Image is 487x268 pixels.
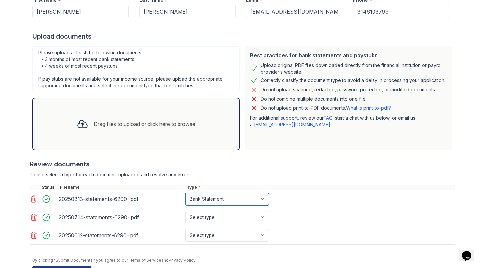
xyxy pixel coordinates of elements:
[346,105,391,111] a: What is print-to-pdf?
[185,185,455,190] div: Type
[459,242,480,261] iframe: chat widget
[59,212,183,223] div: 20250714-statements-6290-.pdf
[261,105,391,111] p: Do not upload print-to-PDF documents.
[59,230,183,241] div: 20250612-statements-6290-.pdf
[94,120,195,128] div: Drag files to upload or click here to browse
[59,194,183,204] div: 20250813-statements-6290-.pdf
[261,62,447,75] div: Upload original PDF files downloaded directly from the financial institution or payroll provider’...
[32,32,455,41] div: Upload documents
[261,86,436,94] div: Do not upload scanned, redacted, password protected, or modified documents.
[250,51,447,59] div: Best practices for bank statements and paystubs
[30,171,455,178] div: Please select a type for each document uploaded and resolve any errors.
[128,258,161,263] a: Terms of Service
[261,76,445,84] div: Correctly classify the document type to avoid a delay in processing your application.
[59,185,185,190] div: Filename
[254,122,330,127] a: [EMAIL_ADDRESS][DOMAIN_NAME]
[169,258,196,263] a: Privacy Policy.
[32,46,240,92] div: Please upload at least the following documents: • 3 months of most recent bank statements • 4 wee...
[324,115,332,121] a: FAQ
[250,115,447,128] p: For additional support, review our , start a chat with us below, or email us at
[30,160,455,169] div: Review documents
[32,258,455,263] div: By clicking "Submit Documents," you agree to our and
[40,185,59,190] div: Status
[261,95,367,103] div: Do not combine multiple documents into one file.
